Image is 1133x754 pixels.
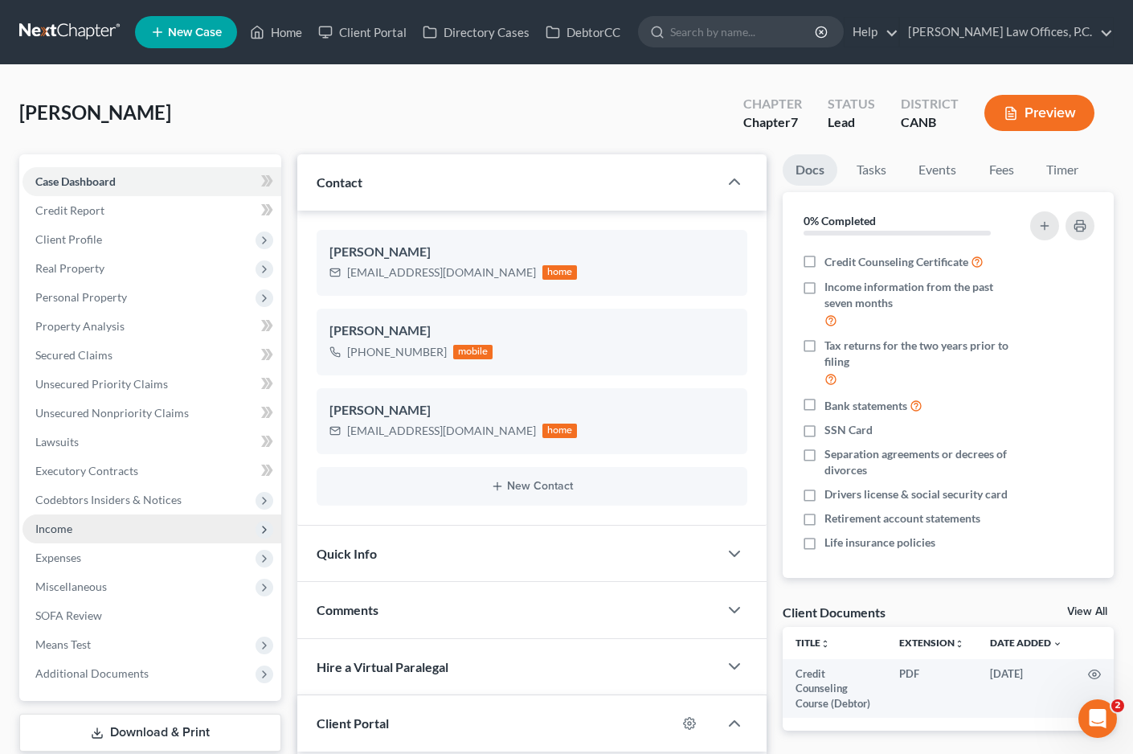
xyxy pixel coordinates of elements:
a: Timer [1033,154,1091,186]
span: Hire a Virtual Paralegal [317,659,448,674]
span: Secured Claims [35,348,112,362]
span: [PERSON_NAME] [19,100,171,124]
i: unfold_more [955,639,964,649]
a: Unsecured Priority Claims [22,370,281,399]
span: Quick Info [317,546,377,561]
div: mobile [453,345,493,359]
a: Executory Contracts [22,457,281,486]
div: [EMAIL_ADDRESS][DOMAIN_NAME] [347,423,536,439]
span: Means Test [35,637,91,651]
a: Extensionunfold_more [899,637,964,649]
iframe: Intercom live chat [1078,699,1117,738]
i: expand_more [1053,639,1062,649]
span: Life insurance policies [824,535,935,551]
a: View All [1067,606,1107,617]
span: Contact [317,174,362,190]
div: Chapter [743,113,802,132]
a: Property Analysis [22,312,281,341]
span: Additional Documents [35,666,149,680]
span: Bank statements [824,398,907,414]
td: Credit Counseling Course (Debtor) [783,659,886,718]
span: Property Analysis [35,319,125,333]
strong: 0% Completed [804,214,876,227]
div: Status [828,95,875,113]
div: [PHONE_NUMBER] [347,344,447,360]
div: District [901,95,959,113]
a: Secured Claims [22,341,281,370]
div: Lead [828,113,875,132]
span: Real Property [35,261,104,275]
div: home [542,424,578,438]
div: CANB [901,113,959,132]
td: PDF [886,659,977,718]
span: Codebtors Insiders & Notices [35,493,182,506]
div: [EMAIL_ADDRESS][DOMAIN_NAME] [347,264,536,281]
span: Credit Counseling Certificate [824,254,968,270]
div: [PERSON_NAME] [329,322,735,341]
span: Drivers license & social security card [824,486,1008,502]
span: SSN Card [824,422,873,438]
a: Directory Cases [415,18,538,47]
span: New Case [168,27,222,39]
a: Events [906,154,969,186]
span: Comments [317,602,378,617]
span: Tax returns for the two years prior to filing [824,338,1017,370]
span: Case Dashboard [35,174,116,188]
input: Search by name... [670,17,817,47]
span: Separation agreements or decrees of divorces [824,446,1017,478]
span: Client Portal [317,715,389,731]
a: DebtorCC [538,18,628,47]
a: Client Portal [310,18,415,47]
a: Help [845,18,898,47]
span: SOFA Review [35,609,102,622]
a: Credit Report [22,196,281,225]
span: Income information from the past seven months [824,279,1017,311]
span: Income [35,522,72,535]
a: SOFA Review [22,601,281,630]
span: Executory Contracts [35,464,138,477]
i: unfold_more [820,639,830,649]
span: Unsecured Nonpriority Claims [35,406,189,420]
div: [PERSON_NAME] [329,401,735,420]
a: Home [242,18,310,47]
span: 7 [791,114,798,129]
a: Lawsuits [22,428,281,457]
span: Unsecured Priority Claims [35,377,168,391]
button: Preview [984,95,1094,131]
a: Titleunfold_more [796,637,830,649]
div: Chapter [743,95,802,113]
a: Unsecured Nonpriority Claims [22,399,281,428]
span: Retirement account statements [824,510,980,527]
a: Download & Print [19,714,281,752]
span: 2 [1111,699,1124,712]
a: Fees [976,154,1027,186]
a: Date Added expand_more [990,637,1062,649]
td: [DATE] [977,659,1075,718]
div: home [542,265,578,280]
span: Personal Property [35,290,127,304]
a: [PERSON_NAME] Law Offices, P.C. [900,18,1113,47]
span: Expenses [35,551,81,564]
div: Client Documents [783,604,886,621]
a: Case Dashboard [22,167,281,196]
span: Lawsuits [35,435,79,449]
a: Docs [783,154,837,186]
a: Tasks [844,154,899,186]
span: Miscellaneous [35,580,107,593]
div: [PERSON_NAME] [329,243,735,262]
span: Credit Report [35,203,104,217]
span: Client Profile [35,232,102,246]
button: New Contact [329,480,735,493]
